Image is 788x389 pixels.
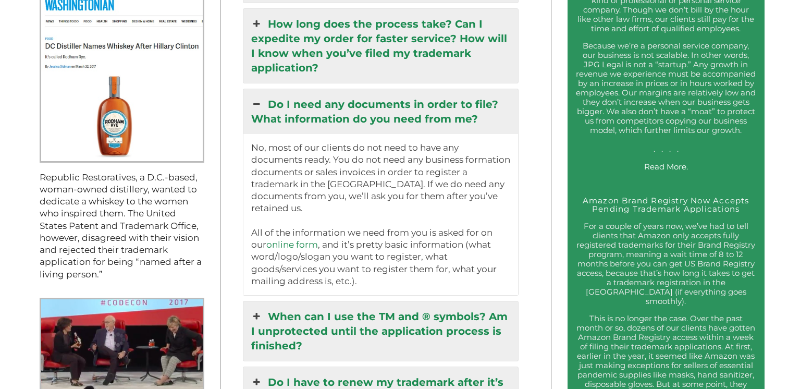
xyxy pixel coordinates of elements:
[644,162,688,172] a: Read More.
[251,142,510,287] p: No, most of our clients do not need to have any documents ready. You do not need any business for...
[243,301,518,361] a: When can I use the TM and ® symbols? Am I unprotected until the application process is finished?
[266,239,318,250] a: online form
[243,134,518,295] div: Do I need any documents in order to file? What information do you need from me?
[243,89,518,134] a: Do I need any documents in order to file? What information do you need from me?
[40,172,205,281] p: Republic Restoratives, a D.C.-based, woman-owned distillery, wanted to dedicate a whiskey to the ...
[575,222,757,306] p: For a couple of years now, we’ve had to tell clients that Amazon only accepts fully registered tr...
[583,196,749,214] a: Amazon Brand Registry Now Accepts Pending Trademark Applications
[243,9,518,83] a: How long does the process take? Can I expedite my order for faster service? How will I know when ...
[575,41,757,154] p: Because we’re a personal service company, our business is not scalable. In other words, JPG Legal...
